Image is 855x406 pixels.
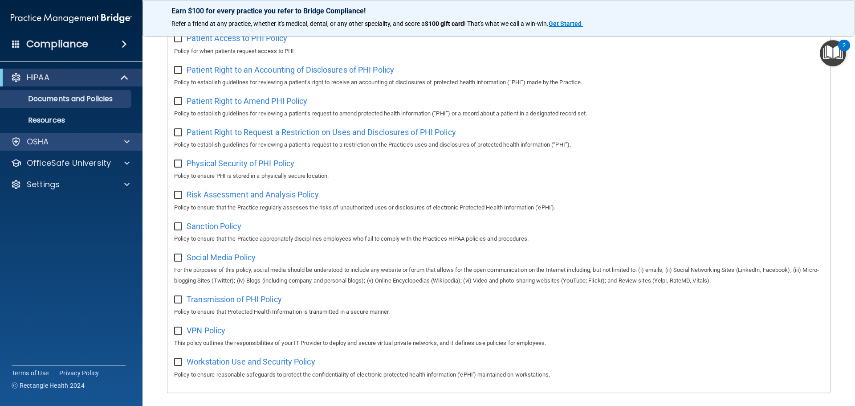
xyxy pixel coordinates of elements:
[11,158,130,168] a: OfficeSafe University
[174,171,823,181] p: Policy to ensure PHI is stored in a physically secure location.
[425,20,464,27] strong: $100 gift card
[174,265,823,286] p: For the purposes of this policy, social media should be understood to include any website or foru...
[549,20,583,27] a: Get Started
[174,46,823,57] p: Policy for when patients request access to PHI.
[843,45,846,57] div: 2
[174,307,823,317] p: Policy to ensure that Protected Health Information is transmitted in a secure manner.
[12,369,49,377] a: Terms of Use
[174,338,823,349] p: This policy outlines the responsibilities of your IT Provider to deploy and secure virtual privat...
[187,65,394,74] span: Patient Right to an Accounting of Disclosures of PHI Policy
[174,139,823,150] p: Policy to establish guidelines for reviewing a patient’s request to a restriction on the Practice...
[26,38,88,50] h4: Compliance
[187,357,315,366] span: Workstation Use and Security Policy
[11,179,130,190] a: Settings
[6,94,127,103] p: Documents and Policies
[174,77,823,88] p: Policy to establish guidelines for reviewing a patient’s right to receive an accounting of disclo...
[187,326,225,335] span: VPN Policy
[187,190,319,199] span: Risk Assessment and Analysis Policy
[11,72,129,83] a: HIPAA
[187,159,294,168] span: Physical Security of PHI Policy
[27,179,60,190] p: Settings
[27,136,49,147] p: OSHA
[187,253,256,262] span: Social Media Policy
[174,108,823,119] p: Policy to establish guidelines for reviewing a patient’s request to amend protected health inform...
[174,369,823,380] p: Policy to ensure reasonable safeguards to protect the confidentiality of electronic protected hea...
[171,20,425,27] span: Refer a friend at any practice, whether it's medical, dental, or any other speciality, and score a
[464,20,549,27] span: ! That's what we call a win-win.
[174,234,823,244] p: Policy to ensure that the Practice appropriately disciplines employees who fail to comply with th...
[549,20,582,27] strong: Get Started
[187,295,282,304] span: Transmission of PHI Policy
[174,202,823,213] p: Policy to ensure that the Practice regularly assesses the risks of unauthorized uses or disclosur...
[187,221,241,231] span: Sanction Policy
[59,369,99,377] a: Privacy Policy
[11,136,130,147] a: OSHA
[187,96,307,106] span: Patient Right to Amend PHI Policy
[171,7,826,15] p: Earn $100 for every practice you refer to Bridge Compliance!
[11,9,132,27] img: PMB logo
[27,72,49,83] p: HIPAA
[27,158,111,168] p: OfficeSafe University
[187,33,287,43] span: Patient Access to PHI Policy
[187,127,456,137] span: Patient Right to Request a Restriction on Uses and Disclosures of PHI Policy
[820,40,846,66] button: Open Resource Center, 2 new notifications
[12,381,85,390] span: Ⓒ Rectangle Health 2024
[6,116,127,125] p: Resources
